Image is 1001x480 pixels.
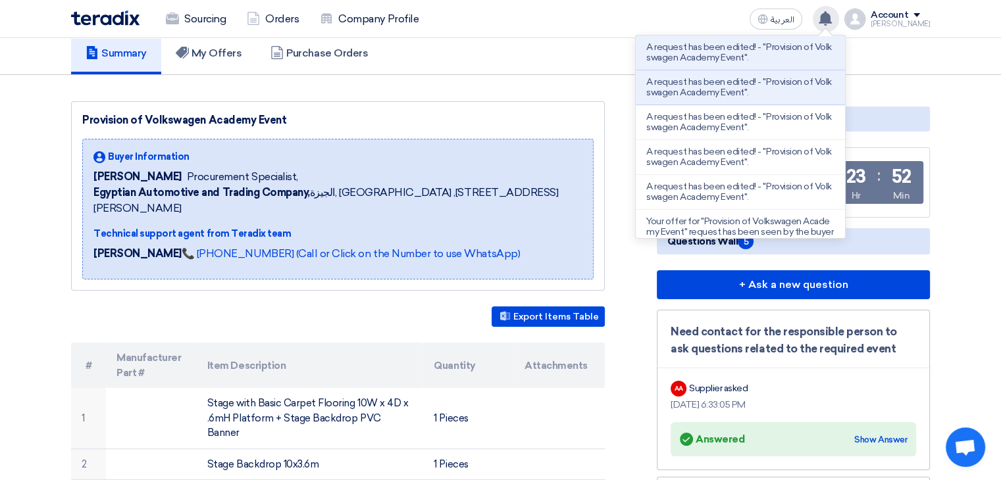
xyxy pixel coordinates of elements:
div: Provision of Volkswagen Academy Event [82,112,594,128]
b: Egyptian Automotive and Trading Company, [93,186,310,199]
p: A request has been edited! - "Provision of Volkswagen Academy Event". [646,112,834,133]
span: الجيزة, [GEOGRAPHIC_DATA] ,[STREET_ADDRESS][PERSON_NAME] [93,185,582,216]
div: 52 [891,168,911,186]
strong: [PERSON_NAME] [93,247,182,260]
span: Procurement Specialist, [187,169,298,185]
img: profile_test.png [844,9,865,30]
td: Stage with Basic Carpet Flooring 10W x 4D x .6mH Platform + Stage Backdrop PVC Banner [197,388,424,448]
a: Purchase Orders [256,32,382,74]
td: 1 Pieces [423,448,514,480]
span: 5 [738,233,754,249]
td: Stage Backdrop 10x3.6m [197,448,424,480]
div: Account [871,10,908,21]
div: Min [893,189,910,203]
button: + Ask a new question [657,270,930,299]
h5: My Offers [176,47,242,60]
div: [DATE] 6:33:05 PM [671,398,916,412]
th: # [71,343,106,388]
p: Your offer for "Provision of Volkswagen Academy Event" request has been seen by the buyer [646,216,834,237]
th: Item Description [197,343,424,388]
h5: Summary [86,47,147,60]
div: Need contact for the responsible person to ask questions related to the required event [671,324,916,357]
a: Open chat [946,427,985,467]
span: [PERSON_NAME] [93,169,182,185]
div: Supplier asked [689,381,748,395]
a: My Offers [161,32,257,74]
span: العربية [771,15,794,24]
a: 📞 [PHONE_NUMBER] (Call or Click on the Number to use WhatsApp) [182,247,520,260]
td: 2 [71,448,106,480]
th: Attachments [514,343,605,388]
button: Export Items Table [492,306,605,327]
button: العربية [750,9,802,30]
div: Technical support agent from Teradix team [93,227,582,241]
p: A request has been edited! - "Provision of Volkswagen Academy Event". [646,77,834,98]
p: A request has been edited! - "Provision of Volkswagen Academy Event". [646,147,834,168]
a: Sourcing [155,5,236,34]
span: Buyer Information [108,150,190,164]
a: Orders [236,5,309,34]
th: Manufacturer Part # [106,343,197,388]
a: Summary [71,32,161,74]
div: AA [671,381,686,396]
div: Answered [680,430,744,448]
img: Teradix logo [71,11,140,26]
div: [PERSON_NAME] [871,20,930,28]
div: 23 [846,168,866,186]
div: Hr [852,189,861,203]
h5: Purchase Orders [270,47,368,60]
p: A request has been edited! - "Provision of Volkswagen Academy Event". [646,42,834,63]
p: A request has been edited! - "Provision of Volkswagen Academy Event". [646,181,834,203]
td: 1 [71,388,106,448]
div: : [877,164,881,187]
a: Company Profile [309,5,429,34]
span: Questions Wall [667,233,754,249]
td: 1 Pieces [423,388,514,448]
th: Quantity [423,343,514,388]
div: Show Answer [854,433,907,446]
